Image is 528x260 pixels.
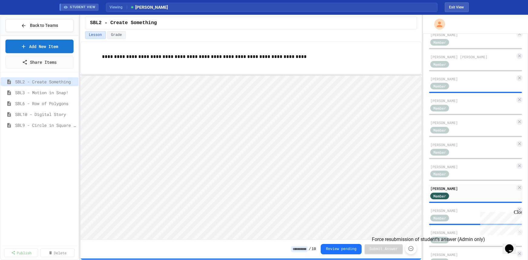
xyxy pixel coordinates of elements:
iframe: chat widget [503,236,522,254]
span: SBL9 - Circle in Square Code [15,122,76,128]
div: My Account [428,17,447,31]
div: [PERSON_NAME] [430,252,515,257]
span: Submit Answer [369,247,398,252]
a: Share Items [5,56,74,69]
button: Submit Answer [365,244,403,254]
span: STUDENT VIEW [70,5,96,10]
a: Add New Item [5,40,74,53]
span: 10 [312,247,316,252]
span: Member [433,127,446,133]
div: Force resubmission of student's answer (Admin only) [372,236,485,243]
span: Back to Teams [30,22,58,29]
div: [PERSON_NAME] [430,32,515,37]
span: / [309,247,311,252]
div: Chat with us now!Close [2,2,42,38]
button: Lesson [85,31,106,39]
span: Member [433,105,446,111]
button: Grade [107,31,126,39]
button: Back to Teams [5,19,74,32]
div: [PERSON_NAME] [430,120,515,125]
div: [PERSON_NAME] [430,164,515,169]
span: SBL10 - Digital Story [15,111,76,117]
span: Member [433,40,446,45]
button: Review pending [321,244,362,254]
div: [PERSON_NAME] [PERSON_NAME] [430,54,515,59]
span: SBL2 - Create Something [90,19,157,27]
span: Member [433,83,446,89]
iframe: Snap! Programming Environment [80,76,421,239]
span: SBL3 - Motion in Snap! [15,89,76,96]
div: [PERSON_NAME] [430,142,515,147]
span: Member [433,193,446,199]
button: Force resubmission of student's answer (Admin only) [405,243,417,254]
span: SBL2 - Create Something [15,79,76,85]
a: Publish [4,249,38,257]
span: [PERSON_NAME] [130,4,168,11]
span: Viewing [110,5,127,10]
div: [PERSON_NAME] [430,98,515,103]
span: Member [433,149,446,155]
div: [PERSON_NAME] [430,76,515,82]
div: [PERSON_NAME] [430,208,515,213]
span: SBL6 - Row of Polygons [15,100,76,107]
iframe: chat widget [478,210,522,235]
span: Member [433,171,446,177]
div: [PERSON_NAME] [430,186,515,191]
span: Member [433,215,446,221]
span: Member [433,62,446,67]
div: [PERSON_NAME] [430,230,515,235]
button: Exit student view [445,2,469,12]
a: Delete [41,249,74,257]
